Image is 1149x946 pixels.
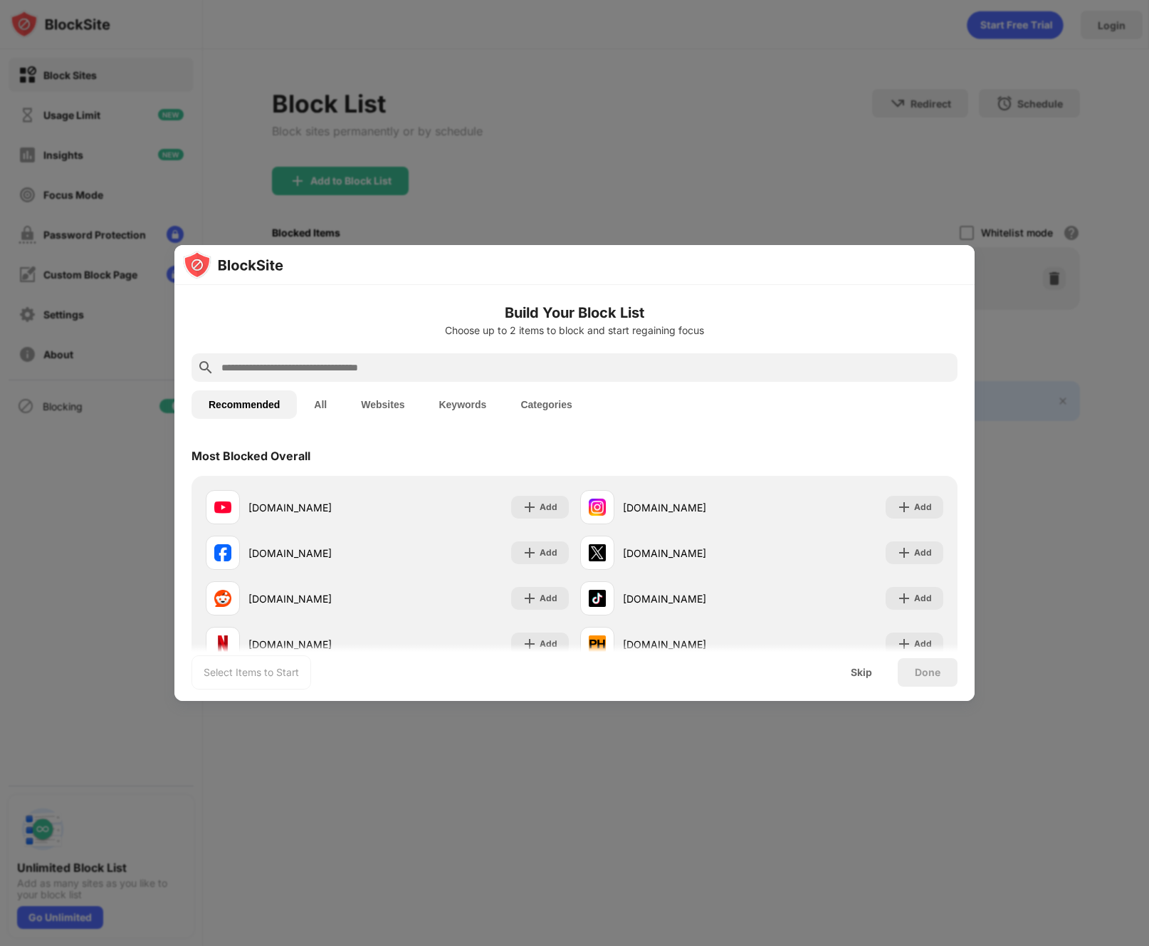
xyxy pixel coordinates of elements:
[191,390,297,419] button: Recommended
[540,546,557,560] div: Add
[851,667,872,678] div: Skip
[248,546,387,561] div: [DOMAIN_NAME]
[248,637,387,652] div: [DOMAIN_NAME]
[214,590,231,607] img: favicons
[623,500,762,515] div: [DOMAIN_NAME]
[623,637,762,652] div: [DOMAIN_NAME]
[915,667,940,678] div: Done
[248,591,387,606] div: [DOMAIN_NAME]
[191,449,310,463] div: Most Blocked Overall
[589,499,606,516] img: favicons
[914,591,932,605] div: Add
[248,500,387,515] div: [DOMAIN_NAME]
[297,390,344,419] button: All
[914,546,932,560] div: Add
[623,591,762,606] div: [DOMAIN_NAME]
[183,251,283,279] img: logo-blocksite.svg
[914,637,932,651] div: Add
[503,390,589,419] button: Categories
[197,359,214,376] img: search.svg
[214,635,231,653] img: favicons
[589,590,606,607] img: favicons
[214,499,231,516] img: favicons
[589,544,606,561] img: favicons
[191,325,957,336] div: Choose up to 2 items to block and start regaining focus
[344,390,421,419] button: Websites
[191,302,957,323] h6: Build Your Block List
[204,665,299,680] div: Select Items to Start
[540,500,557,514] div: Add
[623,546,762,561] div: [DOMAIN_NAME]
[540,637,557,651] div: Add
[589,635,606,653] img: favicons
[540,591,557,605] div: Add
[421,390,503,419] button: Keywords
[914,500,932,514] div: Add
[214,544,231,561] img: favicons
